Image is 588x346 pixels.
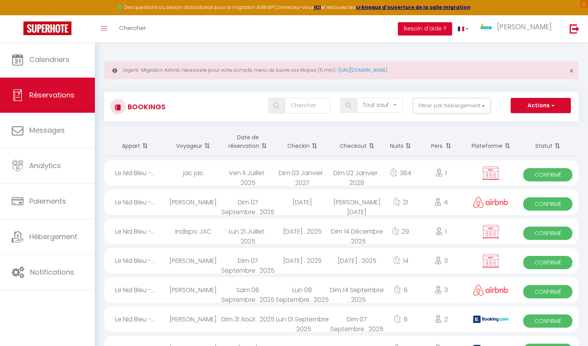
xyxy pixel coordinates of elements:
[29,125,65,135] span: Messages
[29,232,77,241] span: Hébergement
[569,66,574,76] span: ×
[221,127,275,156] th: Sort by booking date
[30,267,74,277] span: Notifications
[398,22,452,35] button: Besoin d'aide ?
[29,90,75,100] span: Réservations
[23,21,71,35] img: Super Booking
[356,4,470,11] a: créneaux d'ouverture de la salle migration
[569,67,574,75] button: Close
[330,127,384,156] th: Sort by checkout
[29,161,61,170] span: Analytics
[119,24,146,32] span: Chercher
[417,127,465,156] th: Sort by people
[474,15,561,43] a: ... [PERSON_NAME]
[384,127,417,156] th: Sort by nights
[285,98,330,114] input: Chercher
[104,61,579,79] div: Urgent : Migration Airbnb nécessaire pour votre compte, merci de suivre ces étapes (5 min) -
[413,98,491,114] button: Filtrer par hébergement
[113,15,152,43] a: Chercher
[570,24,579,34] img: logout
[29,196,66,206] span: Paiements
[339,67,387,73] a: [URL][DOMAIN_NAME]
[517,127,579,156] th: Sort by status
[497,22,552,32] span: [PERSON_NAME]
[166,127,221,156] th: Sort by guest
[480,23,492,31] img: ...
[465,127,517,156] th: Sort by channel
[275,127,330,156] th: Sort by checkin
[314,4,321,11] a: ICI
[104,127,166,156] th: Sort by rentals
[29,55,69,64] span: Calendriers
[126,98,166,115] h3: Bookings
[511,98,571,114] button: Actions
